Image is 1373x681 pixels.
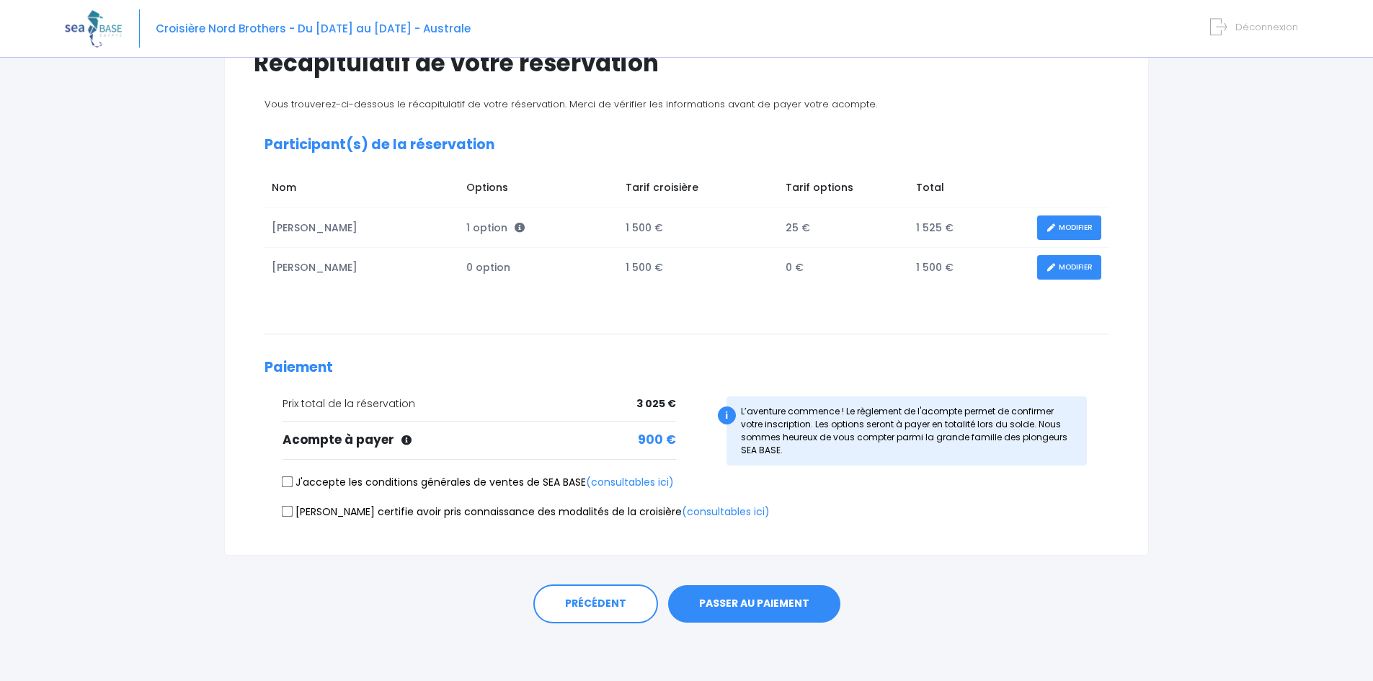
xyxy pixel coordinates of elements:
[778,208,909,248] td: 25 €
[466,260,510,275] span: 0 option
[909,208,1030,248] td: 1 525 €
[909,248,1030,288] td: 1 500 €
[283,396,676,411] div: Prix total de la réservation
[282,476,293,488] input: J'accepte les conditions générales de ventes de SEA BASE(consultables ici)
[682,504,770,519] a: (consultables ici)
[1037,255,1101,280] a: MODIFIER
[718,406,736,424] div: i
[283,431,676,450] div: Acompte à payer
[265,97,877,111] span: Vous trouverez-ci-dessous le récapitulatif de votre réservation. Merci de vérifier les informatio...
[909,173,1030,208] td: Total
[283,504,770,520] label: [PERSON_NAME] certifie avoir pris connaissance des modalités de la croisière
[618,173,778,208] td: Tarif croisière
[156,21,471,36] span: Croisière Nord Brothers - Du [DATE] au [DATE] - Australe
[459,173,618,208] td: Options
[1235,20,1298,34] span: Déconnexion
[778,173,909,208] td: Tarif options
[265,173,459,208] td: Nom
[668,585,840,623] button: PASSER AU PAIEMENT
[533,584,658,623] a: PRÉCÉDENT
[466,221,525,235] span: 1 option
[618,208,778,248] td: 1 500 €
[1037,215,1101,241] a: MODIFIER
[265,360,1108,376] h2: Paiement
[254,49,1119,77] h1: Récapitulatif de votre réservation
[727,396,1088,466] div: L’aventure commence ! Le règlement de l'acompte permet de confirmer votre inscription. Les option...
[778,248,909,288] td: 0 €
[265,137,1108,153] h2: Participant(s) de la réservation
[618,248,778,288] td: 1 500 €
[586,475,674,489] a: (consultables ici)
[282,505,293,517] input: [PERSON_NAME] certifie avoir pris connaissance des modalités de la croisière(consultables ici)
[265,208,459,248] td: [PERSON_NAME]
[638,431,676,450] span: 900 €
[636,396,676,411] span: 3 025 €
[283,475,674,490] label: J'accepte les conditions générales de ventes de SEA BASE
[265,248,459,288] td: [PERSON_NAME]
